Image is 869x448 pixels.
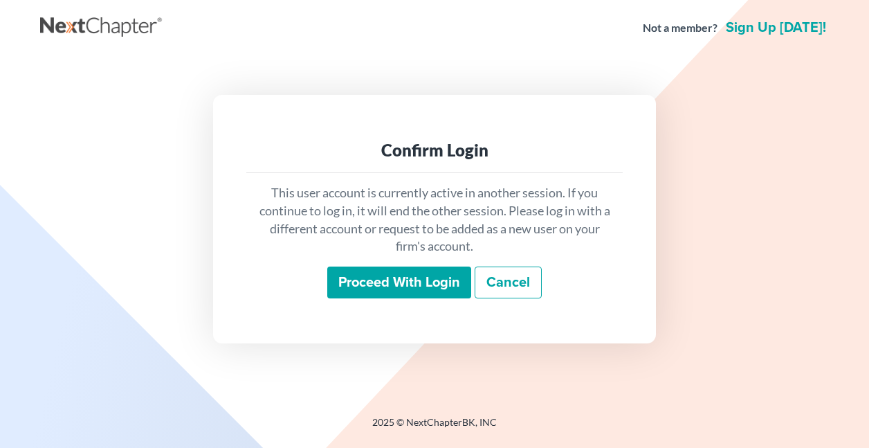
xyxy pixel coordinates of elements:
a: Cancel [475,267,542,298]
div: 2025 © NextChapterBK, INC [40,415,829,440]
strong: Not a member? [643,20,717,36]
p: This user account is currently active in another session. If you continue to log in, it will end ... [257,184,612,256]
input: Proceed with login [327,267,471,298]
div: Confirm Login [257,139,612,161]
a: Sign up [DATE]! [723,21,829,35]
